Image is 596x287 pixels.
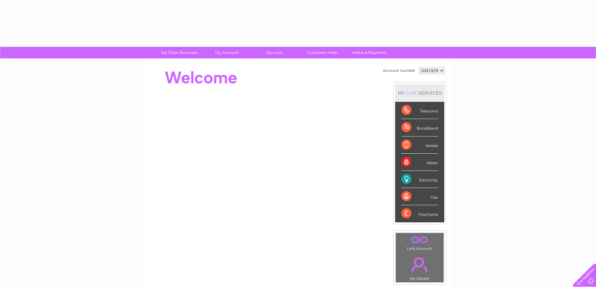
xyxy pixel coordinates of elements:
div: Payments [401,205,438,222]
a: . [397,235,442,245]
div: Broadband [401,119,438,136]
a: Services [249,47,300,58]
a: . [397,254,442,275]
a: My Clear Business [154,47,205,58]
td: Link Account [395,233,444,252]
a: Make A Payment [344,47,395,58]
div: Electricity [401,171,438,188]
td: Account number [381,65,417,76]
a: Customer Help [296,47,348,58]
div: Mobile [401,136,438,154]
div: Gas [401,188,438,205]
a: My Account [201,47,253,58]
td: My Details [395,252,444,283]
div: Water [401,154,438,171]
div: MY SERVICES [395,84,444,102]
div: Telecoms [401,102,438,119]
div: LIVE [405,90,418,96]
